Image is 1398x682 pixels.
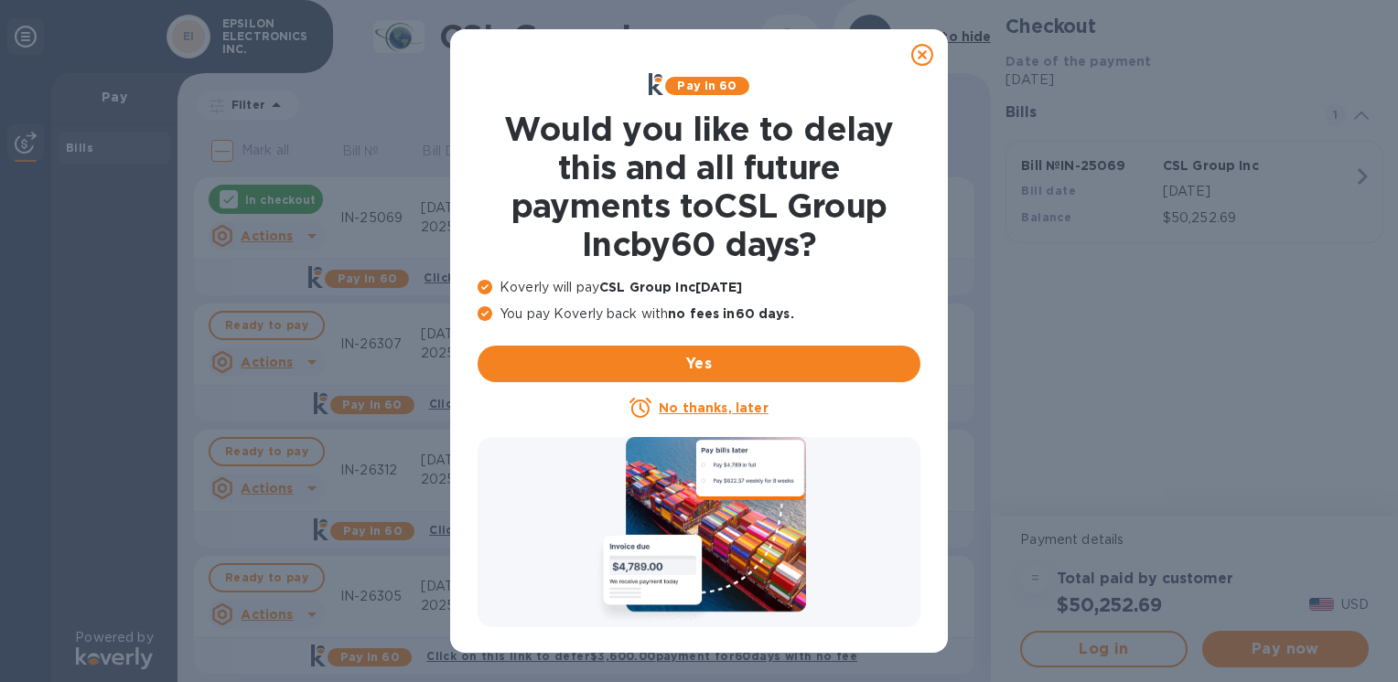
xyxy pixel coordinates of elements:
[478,110,920,263] h1: Would you like to delay this and all future payments to CSL Group Inc by 60 days ?
[478,278,920,297] p: Koverly will pay
[659,400,768,415] u: No thanks, later
[599,280,743,294] b: CSL Group Inc [DATE]
[492,353,906,375] span: Yes
[478,346,920,382] button: Yes
[677,79,737,92] b: Pay in 60
[668,306,793,321] b: no fees in 60 days .
[478,304,920,324] p: You pay Koverly back with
